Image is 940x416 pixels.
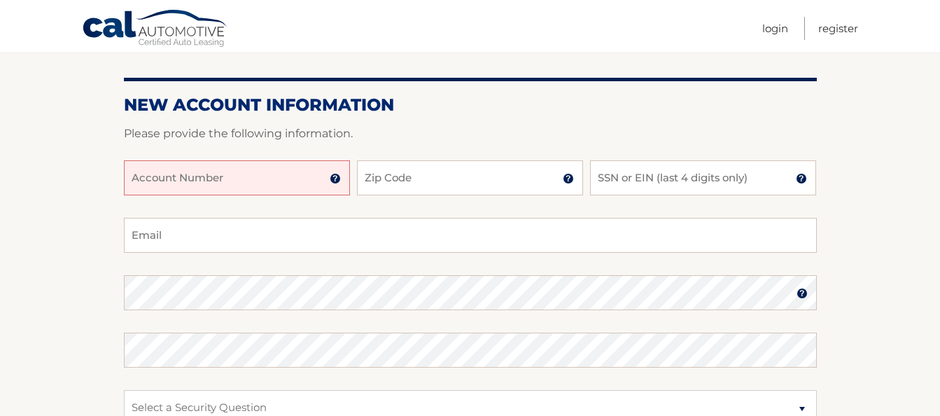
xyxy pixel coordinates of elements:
a: Login [762,17,788,40]
h2: New Account Information [124,95,817,116]
a: Register [818,17,858,40]
p: Please provide the following information. [124,124,817,144]
img: tooltip.svg [797,288,808,299]
input: Account Number [124,160,350,195]
img: tooltip.svg [796,173,807,184]
input: SSN or EIN (last 4 digits only) [590,160,816,195]
input: Email [124,218,817,253]
img: tooltip.svg [330,173,341,184]
img: tooltip.svg [563,173,574,184]
a: Cal Automotive [82,9,229,50]
input: Zip Code [357,160,583,195]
